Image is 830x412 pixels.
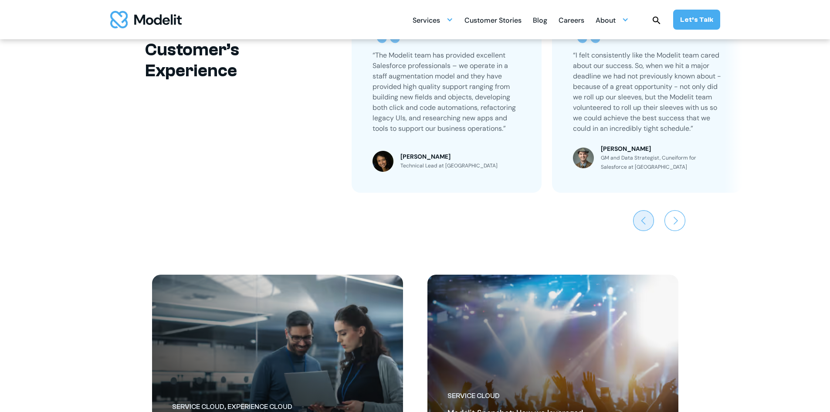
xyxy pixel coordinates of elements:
div: Let’s Talk [680,15,713,24]
div: GM and Data Strategist, Cuneiform for Salesforce at [GEOGRAPHIC_DATA] [601,153,721,172]
div: Technical Lead at [GEOGRAPHIC_DATA] [400,161,498,170]
div: Careers [559,13,584,30]
img: modelit logo [110,11,182,28]
div: Services [413,13,440,30]
a: Careers [559,11,584,28]
div: Service Cloud, Experience Cloud [172,402,312,412]
div: Customer Stories [464,13,522,30]
a: Let’s Talk [673,10,720,30]
p: “The Modelit team has provided excellent Salesforce professionals – we operate in a staff augment... [373,50,521,134]
div: About [596,13,616,30]
div: Next slide [664,210,685,231]
div: [PERSON_NAME] [601,144,721,153]
div: Services [413,11,453,28]
div: Previous slide [633,210,654,231]
h2: Our Customer’s Experience [145,18,268,81]
div: [PERSON_NAME] [400,152,498,161]
div: Blog [533,13,547,30]
a: home [110,11,182,28]
a: Blog [533,11,547,28]
div: Service Cloud [447,392,587,401]
a: Customer Stories [464,11,522,28]
div: About [596,11,629,28]
p: “I felt consistently like the Modelit team cared about our success. So, when we hit a major deadl... [573,50,721,134]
